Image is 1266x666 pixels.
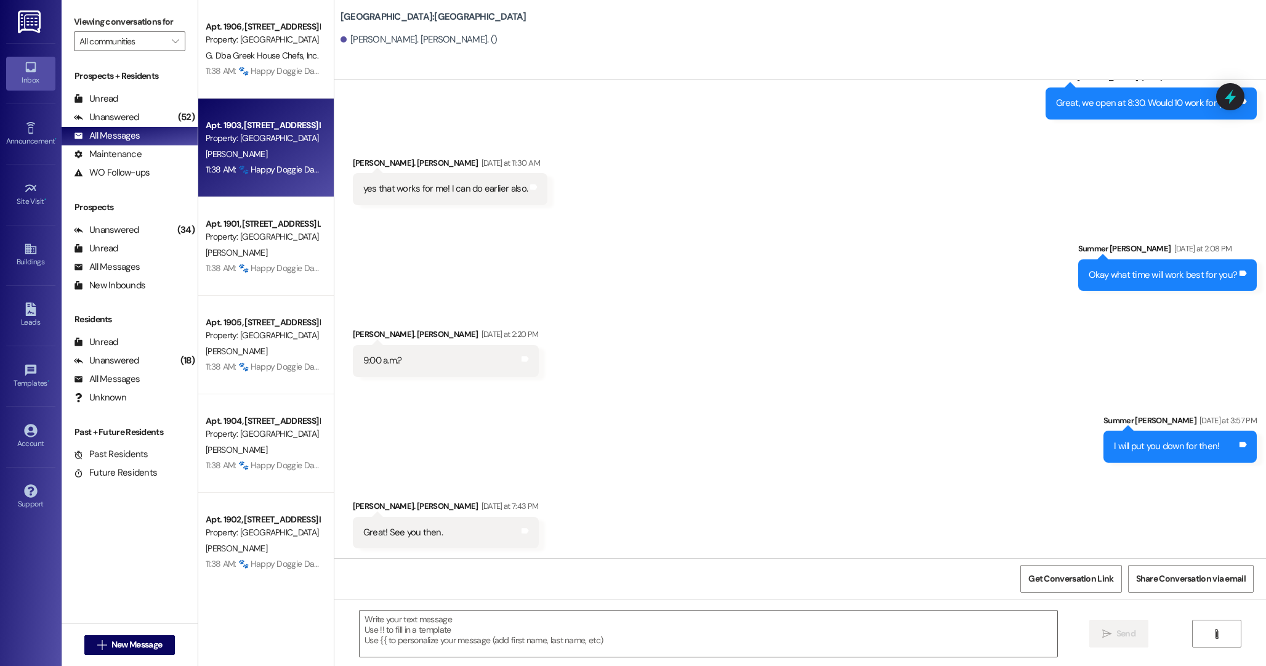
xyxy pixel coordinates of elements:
button: Send [1089,620,1149,648]
div: Apt. 1905, [STREET_ADDRESS] LLC [206,316,320,329]
div: Apt. 1903, [STREET_ADDRESS] LLC [206,119,320,132]
div: Great, we open at 8:30. Would 10 work for you? [1056,97,1238,110]
div: Unanswered [74,224,139,237]
div: [DATE] at 3:57 PM [1196,414,1257,427]
div: Apt. 1901, [STREET_ADDRESS] LLC [206,217,320,230]
div: Property: [GEOGRAPHIC_DATA] [206,329,320,342]
a: Support [6,481,55,514]
span: New Message [111,638,162,651]
div: Past + Future Residents [62,426,198,439]
div: [DATE] at 7:43 PM [478,500,539,513]
div: Future Residents [74,466,157,479]
i:  [172,36,179,46]
span: [PERSON_NAME] [206,247,267,258]
span: Get Conversation Link [1028,572,1113,585]
div: Property: [GEOGRAPHIC_DATA] [206,132,320,145]
b: [GEOGRAPHIC_DATA]: [GEOGRAPHIC_DATA] [341,10,526,23]
div: Okay what time will work best for you? [1089,269,1238,282]
span: • [55,135,57,144]
div: 11:38 AM: 🐾 Happy Doggie Day! Stop by the office [DATE] to pick up a treat bag for your pup 🐶 We’... [206,558,826,569]
div: WO Follow-ups [74,166,150,179]
div: Unanswered [74,354,139,367]
div: 11:38 AM: 🐾 Happy Doggie Day! Stop by the office [DATE] to pick up a treat bag for your pup 🐶 We’... [206,164,826,175]
a: Leads [6,299,55,332]
a: Templates • [6,360,55,393]
div: [DATE] at 2:08 PM [1171,242,1232,255]
span: G. Dba Greek House Chefs, Inc. [206,50,318,61]
div: Property: [GEOGRAPHIC_DATA] [206,428,320,441]
div: I will put you down for then! [1114,440,1219,453]
span: • [44,195,46,204]
img: ResiDesk Logo [18,10,43,33]
div: (18) [177,351,198,370]
div: Property: [GEOGRAPHIC_DATA] [206,526,320,539]
a: Account [6,420,55,453]
div: Property: [GEOGRAPHIC_DATA] [206,33,320,46]
div: Apt. 1906, [STREET_ADDRESS] LLC [206,20,320,33]
div: [PERSON_NAME]. [PERSON_NAME] [353,328,539,345]
a: Buildings [6,238,55,272]
div: Apt. 1902, [STREET_ADDRESS] LLC [206,513,320,526]
span: [PERSON_NAME] [206,346,267,357]
div: Unread [74,92,118,105]
button: New Message [84,635,175,655]
span: [PERSON_NAME] [206,543,267,554]
div: Great! See you then. [363,526,443,539]
div: Unanswered [74,111,139,124]
div: Prospects [62,201,198,214]
div: [PERSON_NAME]. [PERSON_NAME] [353,156,547,174]
div: 9:00 a.m.? [363,354,402,367]
div: Maintenance [74,148,142,161]
div: Past Residents [74,448,148,461]
div: Summer [PERSON_NAME] [1103,414,1257,431]
i:  [97,640,107,650]
a: Site Visit • [6,178,55,211]
div: Residents [62,313,198,326]
div: 11:38 AM: 🐾 Happy Doggie Day! Stop by the office [DATE] to pick up a treat bag for your pup 🐶 We’... [206,361,826,372]
i:  [1212,629,1221,639]
div: All Messages [74,373,140,386]
div: Prospects + Residents [62,70,198,83]
span: [PERSON_NAME] [206,444,267,455]
div: New Inbounds [74,279,145,292]
div: [PERSON_NAME]. [PERSON_NAME] [353,500,539,517]
span: • [47,377,49,386]
a: Inbox [6,57,55,90]
div: (52) [175,108,198,127]
input: All communities [79,31,166,51]
div: Property: [GEOGRAPHIC_DATA] [206,230,320,243]
button: Share Conversation via email [1128,565,1254,593]
div: Unread [74,242,118,255]
div: 11:38 AM: 🐾 Happy Doggie Day! Stop by the office [DATE] to pick up a treat bag for your pup 🐶 We’... [206,460,826,471]
div: Unread [74,336,118,349]
div: Unknown [74,391,126,404]
div: yes that works for me! I can do earlier also. [363,182,528,195]
div: Apt. 1904, [STREET_ADDRESS] LLC [206,415,320,428]
div: [PERSON_NAME]. [PERSON_NAME]. () [341,33,497,46]
span: Send [1116,627,1135,640]
div: 11:38 AM: 🐾 Happy Doggie Day! Stop by the office [DATE] to pick up a treat bag for your pup 🐶 We’... [206,262,826,274]
span: [PERSON_NAME] [206,148,267,160]
button: Get Conversation Link [1020,565,1121,593]
span: Share Conversation via email [1136,572,1246,585]
div: [DATE] at 2:20 PM [478,328,539,341]
div: 11:38 AM: 🐾 Happy Doggie Day! Stop by the office [DATE] to pick up a treat bag for your pup 🐶 We’... [206,65,826,76]
div: (34) [174,221,198,240]
label: Viewing conversations for [74,12,185,31]
div: All Messages [74,129,140,142]
i:  [1102,629,1111,639]
div: [DATE] at 11:30 AM [478,156,540,169]
div: All Messages [74,261,140,274]
div: Summer [PERSON_NAME] [1078,242,1257,259]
